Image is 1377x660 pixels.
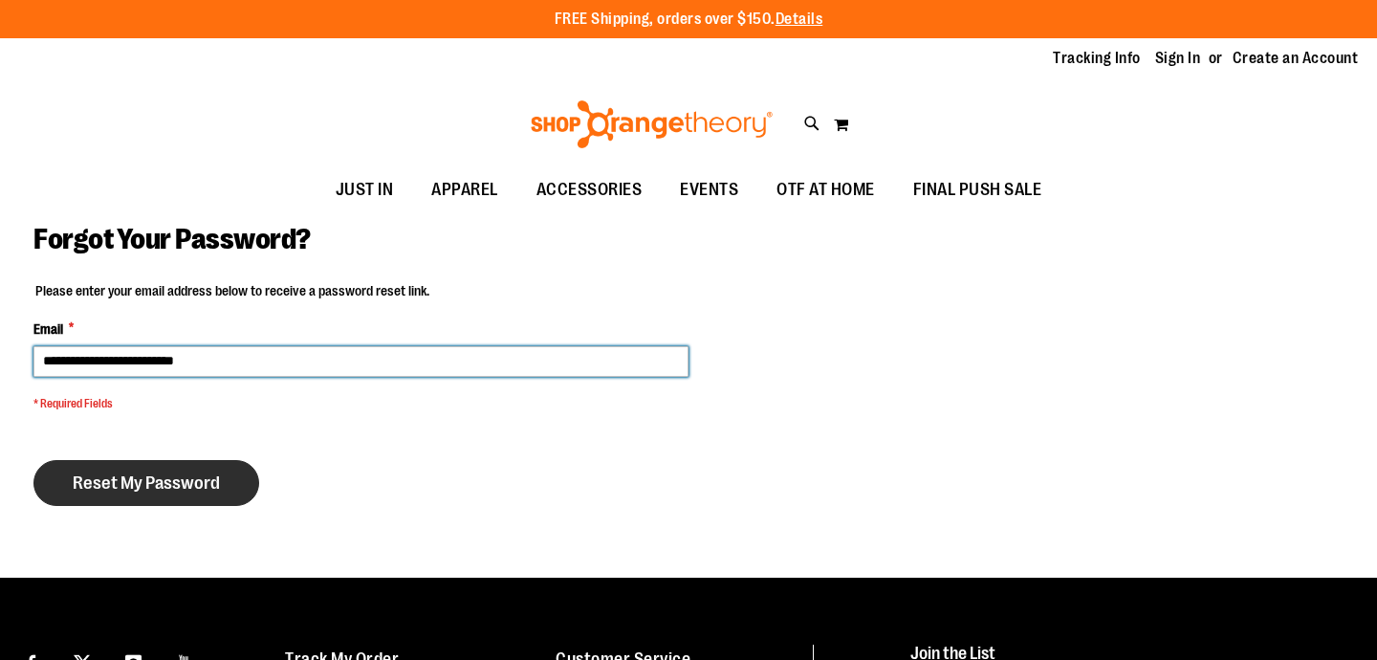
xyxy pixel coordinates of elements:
[894,168,1061,212] a: FINAL PUSH SALE
[33,460,259,506] button: Reset My Password
[661,168,757,212] a: EVENTS
[517,168,662,212] a: ACCESSORIES
[33,319,63,339] span: Email
[776,11,823,28] a: Details
[680,168,738,211] span: EVENTS
[33,396,688,412] span: * Required Fields
[555,9,823,31] p: FREE Shipping, orders over $150.
[913,168,1042,211] span: FINAL PUSH SALE
[536,168,643,211] span: ACCESSORIES
[528,100,776,148] img: Shop Orangetheory
[317,168,413,212] a: JUST IN
[431,168,498,211] span: APPAREL
[757,168,894,212] a: OTF AT HOME
[776,168,875,211] span: OTF AT HOME
[33,223,311,255] span: Forgot Your Password?
[412,168,517,212] a: APPAREL
[73,473,220,494] span: Reset My Password
[1233,48,1359,69] a: Create an Account
[1053,48,1141,69] a: Tracking Info
[1155,48,1201,69] a: Sign In
[33,281,431,300] legend: Please enter your email address below to receive a password reset link.
[336,168,394,211] span: JUST IN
